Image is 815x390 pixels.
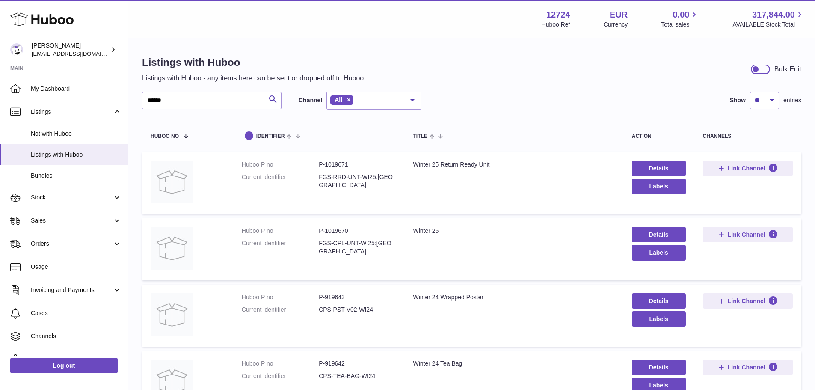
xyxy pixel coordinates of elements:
[604,21,628,29] div: Currency
[242,161,319,169] dt: Huboo P no
[752,9,795,21] span: 317,844.00
[31,309,122,317] span: Cases
[730,96,746,104] label: Show
[32,42,109,58] div: [PERSON_NAME]
[632,134,686,139] div: action
[661,21,699,29] span: Total sales
[632,245,686,260] button: Labels
[632,179,686,194] button: Labels
[335,96,342,103] span: All
[728,363,765,371] span: Link Channel
[728,164,765,172] span: Link Channel
[319,161,396,169] dd: P-1019671
[31,240,113,248] span: Orders
[31,172,122,180] span: Bundles
[703,360,793,375] button: Link Channel
[10,358,118,373] a: Log out
[703,227,793,242] button: Link Channel
[242,293,319,301] dt: Huboo P no
[242,239,319,256] dt: Current identifier
[732,21,805,29] span: AVAILABLE Stock Total
[31,85,122,93] span: My Dashboard
[10,43,23,56] img: internalAdmin-12724@internal.huboo.com
[703,134,793,139] div: channels
[703,293,793,309] button: Link Channel
[319,360,396,368] dd: P-919642
[413,360,614,368] div: Winter 24 Tea Bag
[413,293,614,301] div: Winter 24 Wrapped Poster
[319,306,396,314] dd: CPS-PST-V02-WI24
[31,355,122,363] span: Settings
[242,173,319,189] dt: Current identifier
[142,74,366,83] p: Listings with Huboo - any items here can be sent or dropped off to Huboo.
[31,194,113,202] span: Stock
[31,151,122,159] span: Listings with Huboo
[31,332,122,340] span: Channels
[413,161,614,169] div: Winter 25 Return Ready Unit
[632,311,686,327] button: Labels
[542,21,570,29] div: Huboo Ref
[31,286,113,294] span: Invoicing and Payments
[151,161,193,203] img: Winter 25 Return Ready Unit
[151,293,193,336] img: Winter 24 Wrapped Poster
[319,227,396,235] dd: P-1019670
[242,372,319,380] dt: Current identifier
[142,56,366,69] h1: Listings with Huboo
[299,96,322,104] label: Channel
[632,293,686,309] a: Details
[413,227,614,235] div: Winter 25
[632,360,686,375] a: Details
[774,65,801,74] div: Bulk Edit
[319,239,396,256] dd: FGS-CPL-UNT-WI25:[GEOGRAPHIC_DATA]
[256,134,285,139] span: identifier
[319,293,396,301] dd: P-919643
[242,306,319,314] dt: Current identifier
[673,9,690,21] span: 0.00
[31,108,113,116] span: Listings
[661,9,699,29] a: 0.00 Total sales
[242,227,319,235] dt: Huboo P no
[242,360,319,368] dt: Huboo P no
[610,9,628,21] strong: EUR
[783,96,801,104] span: entries
[728,231,765,238] span: Link Channel
[31,263,122,271] span: Usage
[151,134,179,139] span: Huboo no
[31,130,122,138] span: Not with Huboo
[413,134,427,139] span: title
[319,173,396,189] dd: FGS-RRD-UNT-WI25:[GEOGRAPHIC_DATA]
[728,297,765,305] span: Link Channel
[703,161,793,176] button: Link Channel
[632,161,686,176] a: Details
[732,9,805,29] a: 317,844.00 AVAILABLE Stock Total
[151,227,193,270] img: Winter 25
[546,9,570,21] strong: 12724
[32,50,126,57] span: [EMAIL_ADDRESS][DOMAIN_NAME]
[319,372,396,380] dd: CPS-TEA-BAG-WI24
[632,227,686,242] a: Details
[31,217,113,225] span: Sales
